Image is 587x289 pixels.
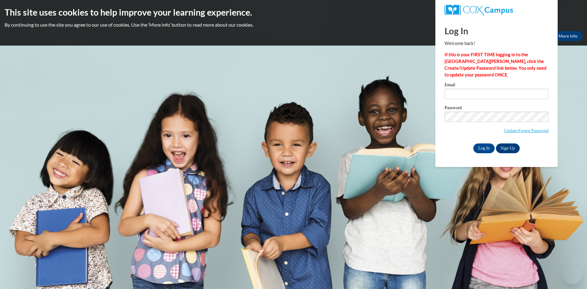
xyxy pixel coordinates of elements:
[5,21,582,28] p: By continuing to use the site you agree to our use of cookies. Use the ‘More info’ button to read...
[445,83,548,89] label: Email
[445,106,548,112] label: Password
[445,52,546,77] strong: If this is your FIRST TIME logging in to the [GEOGRAPHIC_DATA][PERSON_NAME], click the Create/Upd...
[445,5,548,16] a: COX Campus
[563,265,582,284] iframe: Button to launch messaging window
[445,40,548,47] p: Welcome back!
[504,128,548,133] a: Update/Forgot Password
[445,5,513,16] img: COX Campus
[496,143,520,153] a: Sign Up
[473,143,495,153] input: Log In
[554,31,582,41] a: More Info
[5,6,582,18] h2: This site uses cookies to help improve your learning experience.
[445,24,548,37] h1: Log In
